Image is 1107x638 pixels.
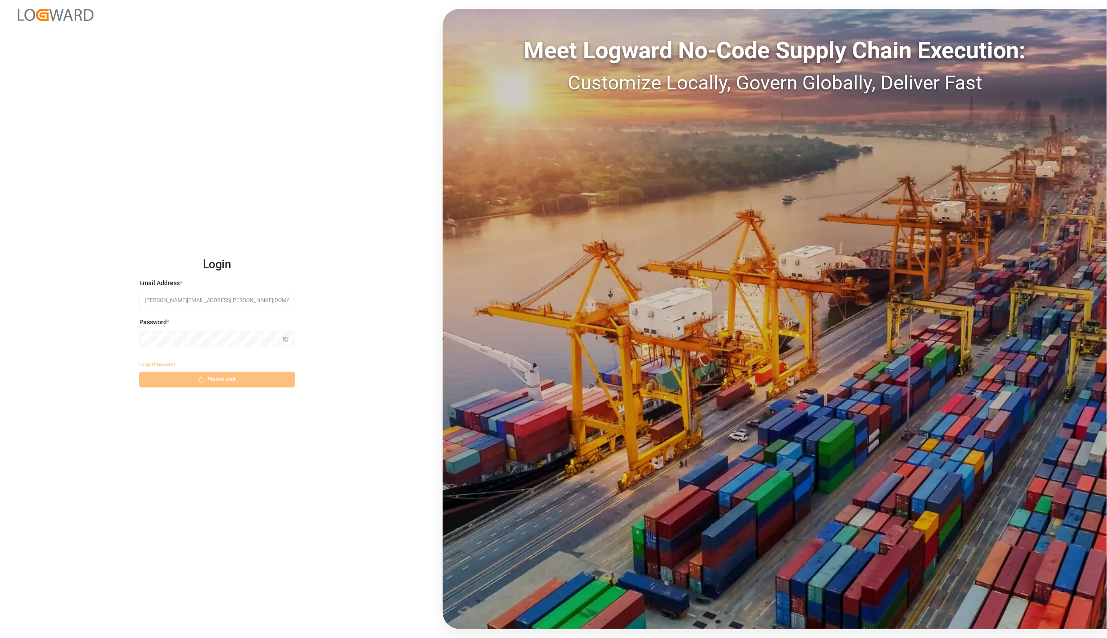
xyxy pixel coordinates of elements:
[139,279,180,288] span: Email Address
[443,33,1107,68] div: Meet Logward No-Code Supply Chain Execution:
[139,293,295,308] input: Enter your email
[139,250,295,279] h2: Login
[443,68,1107,97] div: Customize Locally, Govern Globally, Deliver Fast
[18,9,93,21] img: Logward_new_orange.png
[139,318,167,327] span: Password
